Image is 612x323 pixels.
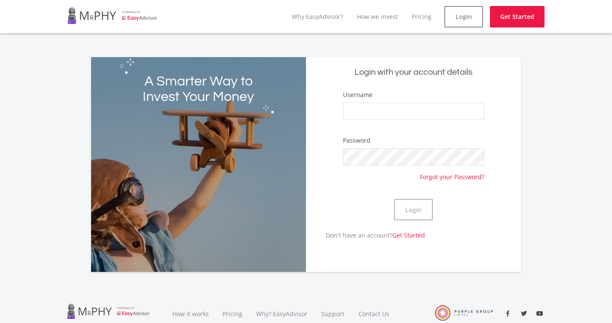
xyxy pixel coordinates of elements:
[343,136,370,145] label: Password
[343,91,373,99] label: Username
[490,6,545,27] a: Get Started
[420,165,484,181] a: Forgot your Password?
[394,199,433,220] button: Login
[134,74,263,105] h2: A Smarter Way to Invest Your Money
[444,6,483,27] a: Login
[392,231,425,239] a: Get Started
[292,12,343,21] a: Why EasyAdvisor?
[357,12,398,21] a: How we invest
[306,231,425,240] p: Don't have an account?
[312,67,514,78] h5: Login with your account details
[412,12,431,21] a: Pricing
